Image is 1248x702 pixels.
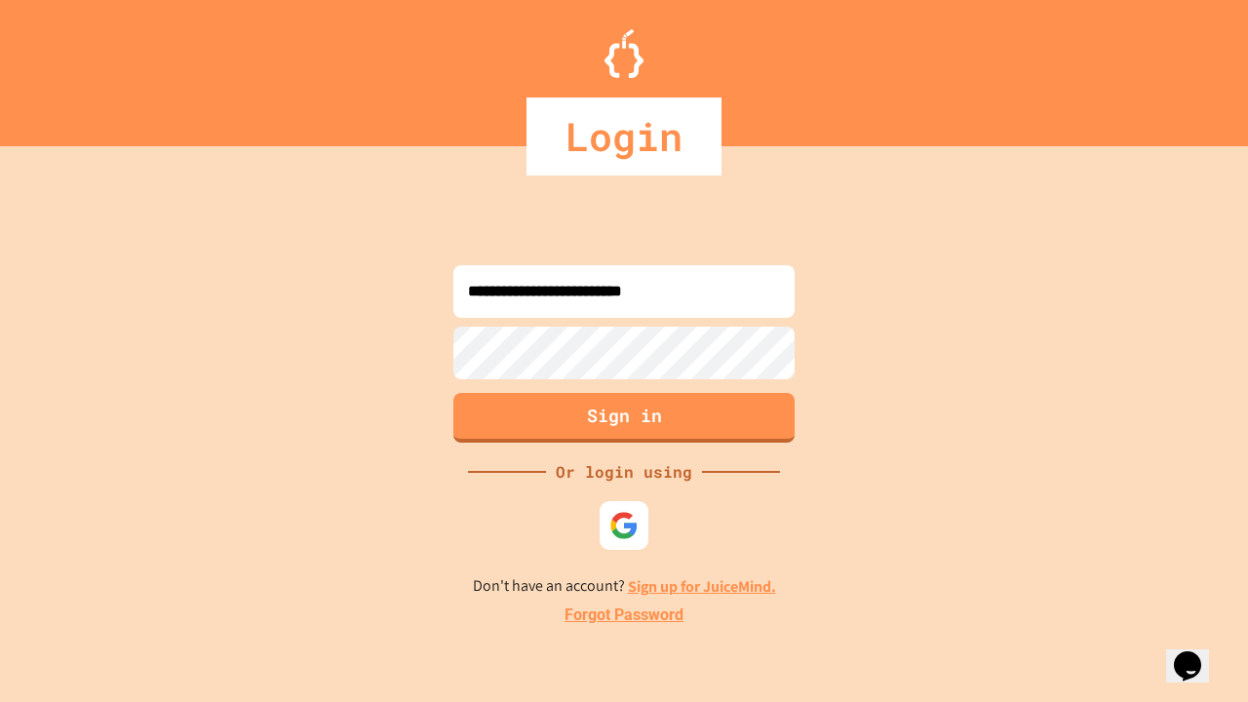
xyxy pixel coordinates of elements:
a: Forgot Password [565,604,683,627]
div: Login [526,97,721,175]
img: Logo.svg [604,29,643,78]
iframe: chat widget [1086,539,1228,622]
div: Or login using [546,460,702,484]
img: google-icon.svg [609,511,639,540]
a: Sign up for JuiceMind. [628,576,776,597]
p: Don't have an account? [473,574,776,599]
iframe: chat widget [1166,624,1228,682]
button: Sign in [453,393,795,443]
